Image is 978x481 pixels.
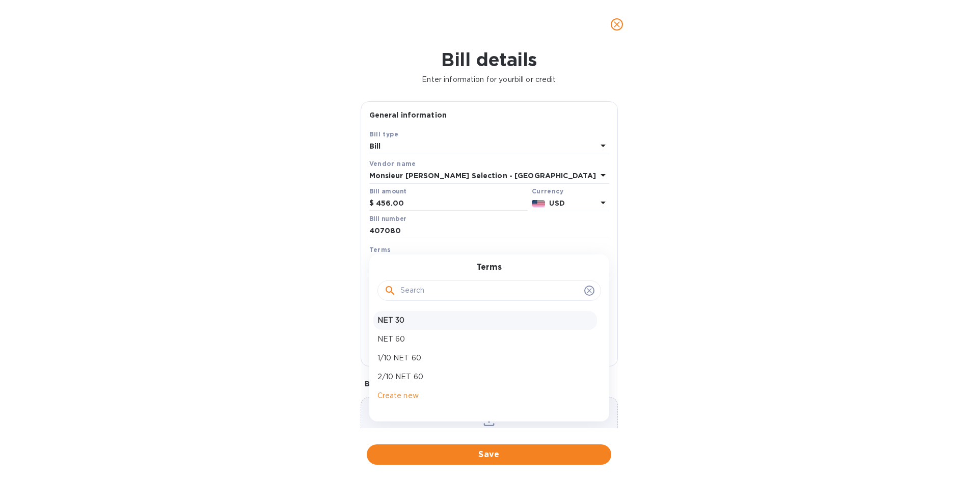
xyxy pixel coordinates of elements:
button: Save [367,444,611,465]
input: Enter bill number [369,223,609,239]
p: NET 60 [377,334,593,345]
p: Bill image [365,379,614,389]
p: Select terms [369,257,415,268]
img: USD [532,200,546,207]
button: close [605,12,629,37]
div: $ [369,196,376,211]
b: Bill type [369,130,399,138]
b: Vendor name [369,160,416,167]
span: Save [375,448,603,461]
p: Enter information for your bill or credit [8,74,970,85]
p: NET 30 [377,315,593,326]
h1: Bill details [8,49,970,70]
b: USD [549,199,564,207]
label: Bill number [369,216,406,222]
input: $ Enter bill amount [376,196,528,211]
h3: Terms [476,263,502,272]
p: 2/10 NET 60 [377,372,593,382]
b: General information [369,111,447,119]
p: Create new [377,390,593,401]
b: Terms [369,246,391,253]
input: Search [400,283,580,298]
p: 1/10 NET 60 [377,353,593,363]
b: Monsieur [PERSON_NAME] Selection - [GEOGRAPHIC_DATA] [369,172,596,180]
b: Currency [532,187,563,195]
label: Bill amount [369,188,406,194]
b: Bill [369,142,381,150]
